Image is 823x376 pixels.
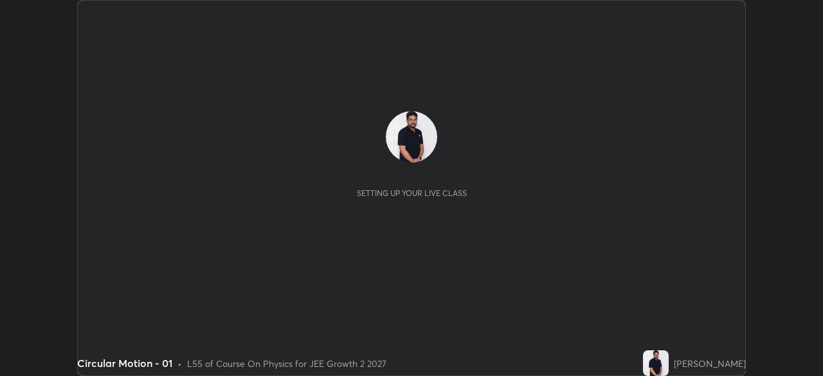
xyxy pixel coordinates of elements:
[386,111,437,163] img: a4c94a1eef7543cf89a495a7deb2b920.jpg
[357,188,467,198] div: Setting up your live class
[77,355,172,371] div: Circular Motion - 01
[643,350,669,376] img: a4c94a1eef7543cf89a495a7deb2b920.jpg
[674,357,746,370] div: [PERSON_NAME]
[187,357,386,370] div: L55 of Course On Physics for JEE Growth 2 2027
[177,357,182,370] div: •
